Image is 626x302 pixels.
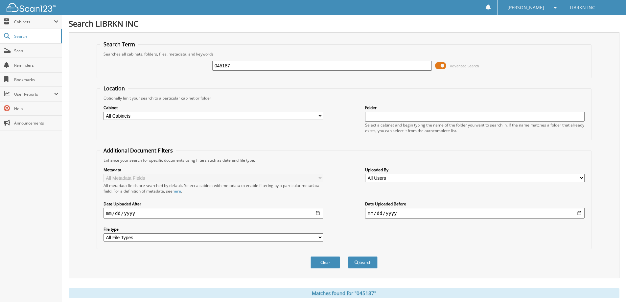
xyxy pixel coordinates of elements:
[450,63,479,68] span: Advanced Search
[104,167,323,173] label: Metadata
[507,6,544,10] span: [PERSON_NAME]
[69,18,619,29] h1: Search LIBRKN INC
[14,34,58,39] span: Search
[14,106,58,111] span: Help
[100,147,176,154] legend: Additional Document Filters
[100,95,588,101] div: Optionally limit your search to a particular cabinet or folder
[311,256,340,268] button: Clear
[104,226,323,232] label: File type
[104,208,323,219] input: start
[104,183,323,194] div: All metadata fields are searched by default. Select a cabinet with metadata to enable filtering b...
[365,167,585,173] label: Uploaded By
[14,19,54,25] span: Cabinets
[14,77,58,82] span: Bookmarks
[104,201,323,207] label: Date Uploaded After
[365,208,585,219] input: end
[104,105,323,110] label: Cabinet
[173,188,181,194] a: here
[100,157,588,163] div: Enhance your search for specific documents using filters such as date and file type.
[14,48,58,54] span: Scan
[365,201,585,207] label: Date Uploaded Before
[570,6,595,10] span: LIBRKN INC
[14,62,58,68] span: Reminders
[100,51,588,57] div: Searches all cabinets, folders, files, metadata, and keywords
[7,3,56,12] img: scan123-logo-white.svg
[100,85,128,92] legend: Location
[69,288,619,298] div: Matches found for "045187"
[365,122,585,133] div: Select a cabinet and begin typing the name of the folder you want to search in. If the name match...
[100,41,138,48] legend: Search Term
[348,256,378,268] button: Search
[14,91,54,97] span: User Reports
[14,120,58,126] span: Announcements
[365,105,585,110] label: Folder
